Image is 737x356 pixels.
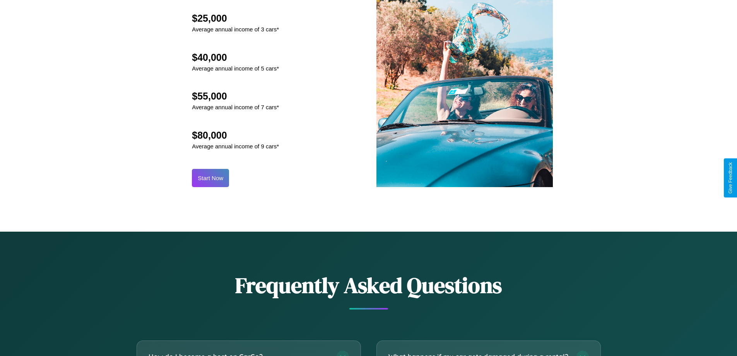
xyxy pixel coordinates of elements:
[192,130,279,141] h2: $80,000
[192,141,279,151] p: Average annual income of 9 cars*
[728,162,733,194] div: Give Feedback
[192,24,279,34] p: Average annual income of 3 cars*
[192,63,279,74] p: Average annual income of 5 cars*
[192,169,229,187] button: Start Now
[192,52,279,63] h2: $40,000
[137,270,601,300] h2: Frequently Asked Questions
[192,91,279,102] h2: $55,000
[192,102,279,112] p: Average annual income of 7 cars*
[192,13,279,24] h2: $25,000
